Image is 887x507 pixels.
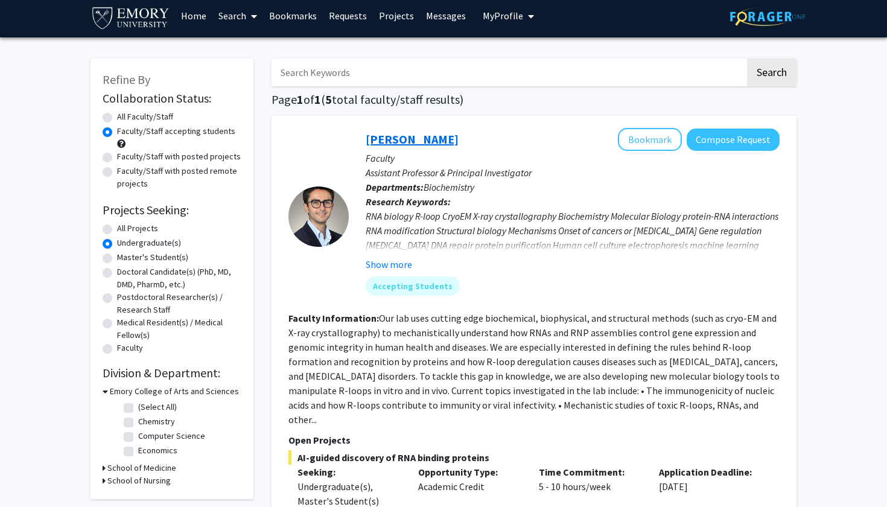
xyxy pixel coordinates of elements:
mat-chip: Accepting Students [366,276,460,296]
label: Postdoctoral Researcher(s) / Research Staff [117,291,241,316]
h2: Division & Department: [103,366,241,380]
label: (Select All) [138,401,177,413]
button: Compose Request to Charles Bou-Nader [687,129,780,151]
label: All Projects [117,222,158,235]
label: Master's Student(s) [117,251,188,264]
fg-read-more: Our lab uses cutting edge biochemical, biophysical, and structural methods (such as cryo-EM and X... [288,312,780,426]
div: RNA biology R-loop CryoEM X-ray crystallography Biochemistry Molecular Biology protein-RNA intera... [366,209,780,267]
span: My Profile [483,10,523,22]
h3: Emory College of Arts and Sciences [110,385,239,398]
p: Assistant Professor & Principal Investigator [366,165,780,180]
label: Chemistry [138,415,175,428]
p: Seeking: [297,465,400,479]
label: Faculty/Staff with posted remote projects [117,165,241,190]
b: Research Keywords: [366,196,451,208]
label: Economics [138,444,177,457]
label: All Faculty/Staff [117,110,173,123]
label: Undergraduate(s) [117,237,181,249]
button: Search [747,59,796,86]
p: Opportunity Type: [418,465,521,479]
b: Faculty Information: [288,312,379,324]
label: Computer Science [138,430,205,442]
img: Emory University Logo [91,4,171,31]
p: Application Deadline: [659,465,761,479]
h3: School of Nursing [107,474,171,487]
a: [PERSON_NAME] [366,132,459,147]
h3: School of Medicine [107,462,176,474]
span: 1 [314,92,321,107]
img: ForagerOne Logo [730,7,806,26]
button: Show more [366,257,412,272]
span: AI-guided discovery of RNA binding proteins [288,450,780,465]
label: Faculty [117,342,143,354]
p: Open Projects [288,433,780,447]
b: Departments: [366,181,424,193]
input: Search Keywords [272,59,745,86]
span: Refine By [103,72,150,87]
label: Faculty/Staff accepting students [117,125,235,138]
label: Medical Resident(s) / Medical Fellow(s) [117,316,241,342]
p: Faculty [366,151,780,165]
h2: Projects Seeking: [103,203,241,217]
label: Faculty/Staff with posted projects [117,150,241,163]
h1: Page of ( total faculty/staff results) [272,92,796,107]
button: Add Charles Bou-Nader to Bookmarks [618,128,682,151]
label: Doctoral Candidate(s) (PhD, MD, DMD, PharmD, etc.) [117,266,241,291]
iframe: Chat [9,453,51,498]
span: Biochemistry [424,181,474,193]
span: 1 [297,92,304,107]
span: 5 [325,92,332,107]
h2: Collaboration Status: [103,91,241,106]
p: Time Commitment: [539,465,641,479]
